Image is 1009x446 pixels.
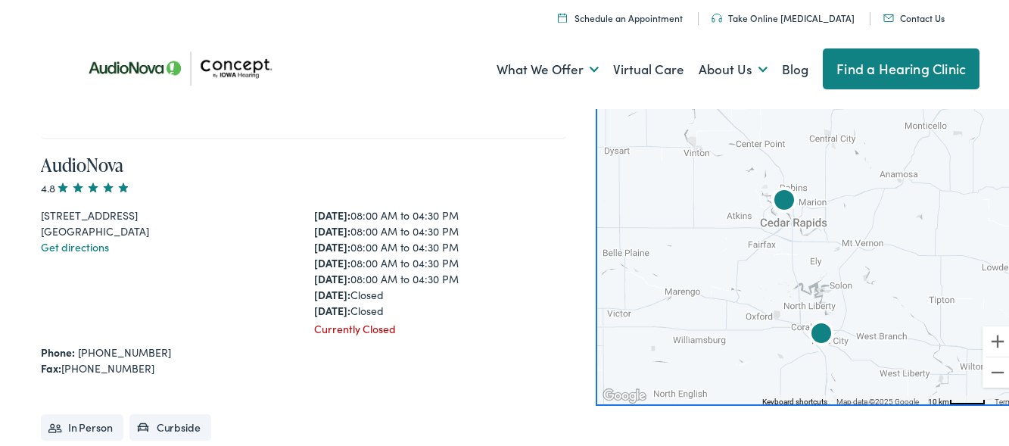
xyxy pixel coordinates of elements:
strong: [DATE]: [314,221,350,236]
strong: [DATE]: [314,205,350,220]
a: Contact Us [883,9,945,22]
div: Currently Closed [314,319,566,335]
a: Virtual Care [613,39,684,95]
li: Curbside [129,412,211,438]
span: 4.8 [41,178,131,193]
a: What We Offer [497,39,599,95]
strong: [DATE]: [314,301,350,316]
img: utility icon [883,12,894,20]
button: Keyboard shortcuts [762,395,827,405]
span: Map data ©2025 Google [836,395,919,404]
div: AudioNova [797,309,846,357]
button: Map Scale: 10 km per 44 pixels [923,393,990,404]
a: Take Online [MEDICAL_DATA] [712,9,855,22]
span: 10 km [928,395,949,404]
a: About Us [699,39,768,95]
a: AudioNova [41,150,123,175]
a: Open this area in Google Maps (opens a new window) [599,384,649,404]
img: Google [599,384,649,404]
div: AudioNova [760,176,808,224]
a: [PHONE_NUMBER] [78,342,171,357]
strong: Fax: [41,358,61,373]
strong: [DATE]: [314,269,350,284]
strong: Phone: [41,342,75,357]
a: Schedule an Appointment [558,9,683,22]
strong: [DATE]: [314,253,350,268]
a: Blog [782,39,808,95]
img: A calendar icon to schedule an appointment at Concept by Iowa Hearing. [558,11,567,20]
img: utility icon [712,11,722,20]
div: [PHONE_NUMBER] [41,358,567,374]
div: [GEOGRAPHIC_DATA] [41,221,293,237]
div: [STREET_ADDRESS] [41,205,293,221]
li: In Person [41,412,123,438]
strong: [DATE]: [314,237,350,252]
a: Find a Hearing Clinic [823,46,979,87]
div: 08:00 AM to 04:30 PM 08:00 AM to 04:30 PM 08:00 AM to 04:30 PM 08:00 AM to 04:30 PM 08:00 AM to 0... [314,205,566,317]
strong: [DATE]: [314,285,350,300]
a: Get directions [41,237,109,252]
